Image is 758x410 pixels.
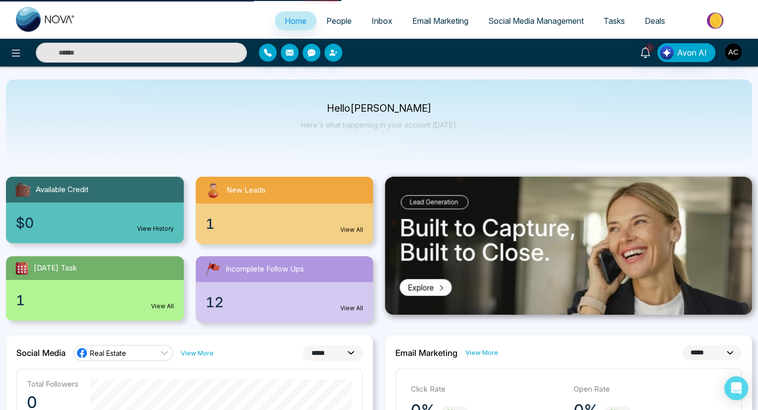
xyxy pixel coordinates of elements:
h2: Social Media [16,348,66,358]
span: People [326,16,352,26]
span: Avon AI [677,47,707,59]
a: People [316,11,362,30]
span: Deals [645,16,665,26]
span: 1 [206,213,215,234]
img: Lead Flow [660,46,674,60]
div: Open Intercom Messenger [724,376,748,400]
a: Inbox [362,11,402,30]
span: New Leads [227,185,266,196]
img: availableCredit.svg [14,181,32,199]
a: Deals [635,11,675,30]
span: Available Credit [36,184,88,196]
img: Market-place.gif [680,9,752,32]
img: User Avatar [725,44,742,61]
a: View More [465,348,498,357]
p: Hello [PERSON_NAME] [301,104,457,113]
span: 12 [206,292,224,313]
img: todayTask.svg [14,260,30,276]
span: Social Media Management [488,16,584,26]
p: Click Rate [411,384,564,395]
p: Open Rate [574,384,727,395]
img: . [385,177,752,315]
span: Incomplete Follow Ups [226,264,304,275]
a: View All [340,225,363,234]
h2: Email Marketing [395,348,457,358]
button: Avon AI [657,43,715,62]
span: Real Estate [90,348,126,358]
span: 5 [645,43,654,52]
a: New Leads1View All [190,177,379,244]
img: newLeads.svg [204,181,223,200]
span: 1 [16,290,25,311]
a: View All [151,302,174,311]
span: Inbox [372,16,392,26]
p: Total Followers [27,379,78,389]
a: View More [181,348,214,358]
a: View History [137,224,174,233]
span: Home [285,16,306,26]
a: Incomplete Follow Ups12View All [190,256,379,323]
a: Email Marketing [402,11,478,30]
a: Tasks [594,11,635,30]
span: [DATE] Task [34,263,77,274]
span: Tasks [604,16,625,26]
a: 5 [633,43,657,61]
a: Social Media Management [478,11,594,30]
img: followUps.svg [204,260,222,278]
p: Here's what happening in your account [DATE]. [301,121,457,129]
span: $0 [16,212,34,233]
a: Home [275,11,316,30]
a: View All [340,304,363,313]
img: Nova CRM Logo [16,7,76,32]
span: Email Marketing [412,16,468,26]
